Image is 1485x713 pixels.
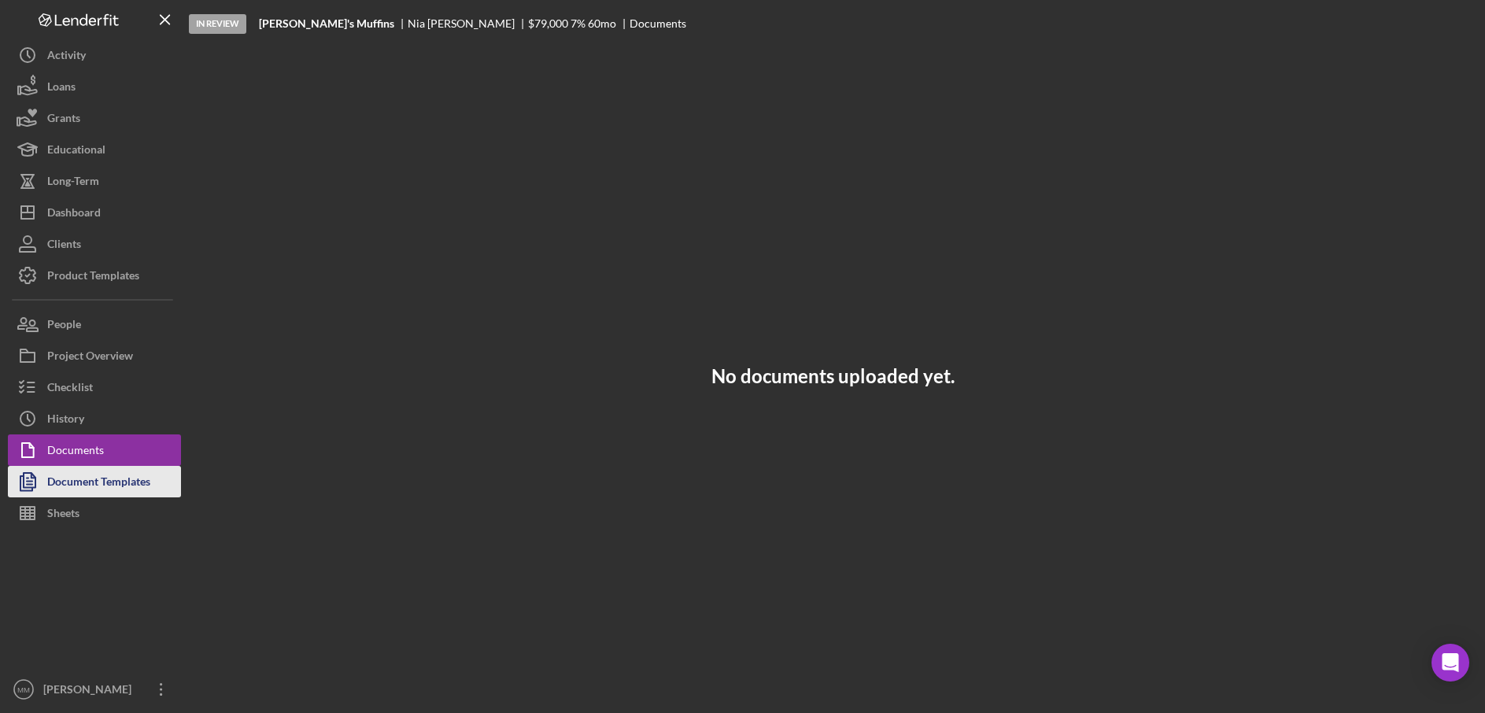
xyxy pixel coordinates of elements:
div: 60 mo [588,17,616,30]
div: Dashboard [47,197,101,232]
button: Dashboard [8,197,181,228]
div: Activity [47,39,86,75]
button: Long-Term [8,165,181,197]
button: Grants [8,102,181,134]
div: Loans [47,71,76,106]
div: Document Templates [47,466,150,501]
span: $79,000 [528,17,568,30]
div: People [47,308,81,344]
button: Documents [8,434,181,466]
div: Clients [47,228,81,264]
button: Product Templates [8,260,181,291]
button: Loans [8,71,181,102]
div: Product Templates [47,260,139,295]
div: Checklist [47,371,93,407]
b: [PERSON_NAME]'s Muffins [259,17,394,30]
button: History [8,403,181,434]
div: Educational [47,134,105,169]
div: 7 % [571,17,586,30]
div: Project Overview [47,340,133,375]
button: MM[PERSON_NAME] [8,674,181,705]
h3: No documents uploaded yet. [711,365,955,387]
div: Grants [47,102,80,138]
button: Clients [8,228,181,260]
div: Documents [630,17,686,30]
div: Open Intercom Messenger [1431,644,1469,682]
button: Educational [8,134,181,165]
div: [PERSON_NAME] [39,674,142,709]
div: Documents [47,434,104,470]
button: Sheets [8,497,181,529]
button: Document Templates [8,466,181,497]
div: Long-Term [47,165,99,201]
div: History [47,403,84,438]
button: Project Overview [8,340,181,371]
button: Activity [8,39,181,71]
button: Checklist [8,371,181,403]
div: In Review [189,14,246,34]
text: MM [17,685,30,694]
button: People [8,308,181,340]
div: Sheets [47,497,79,533]
div: Nia [PERSON_NAME] [408,17,528,30]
